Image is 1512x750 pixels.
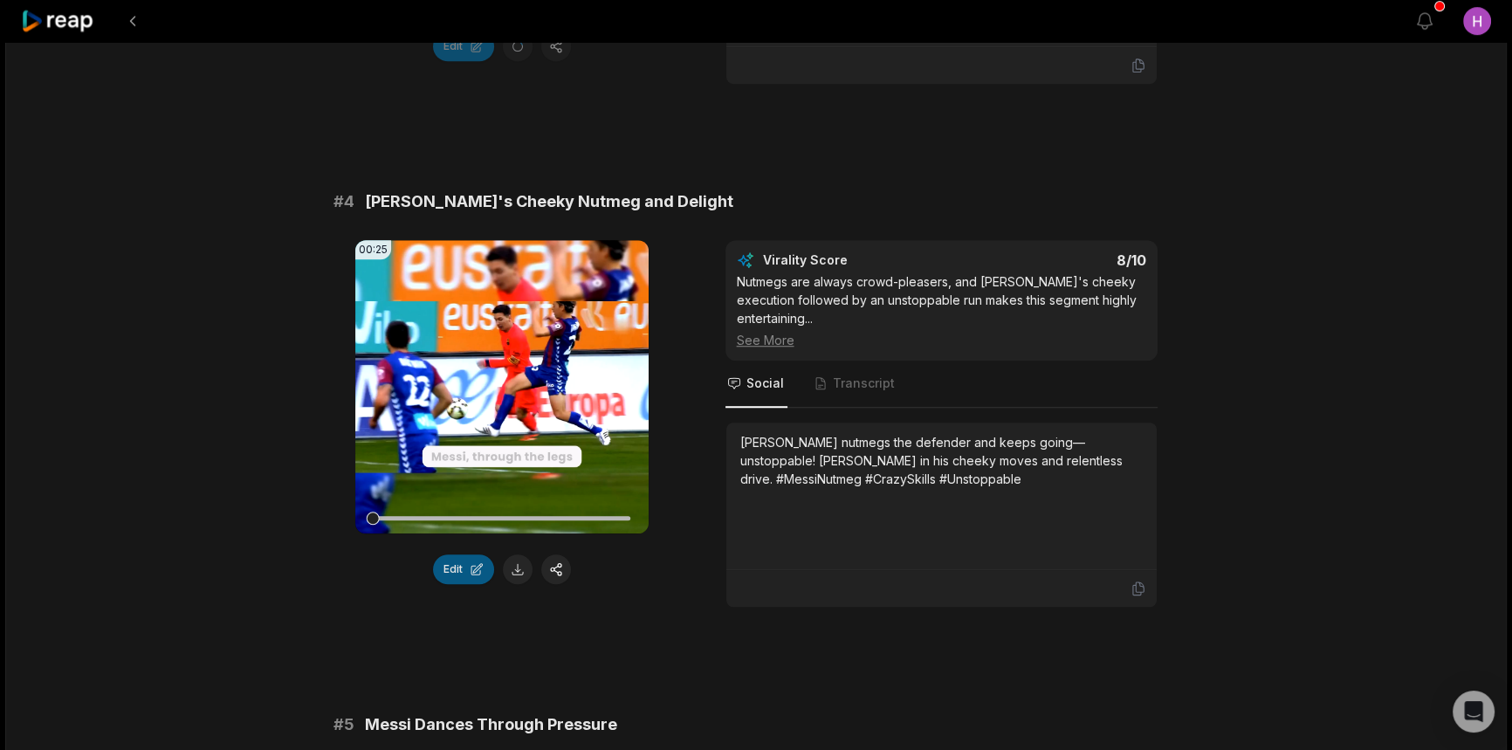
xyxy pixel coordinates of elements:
[1453,691,1495,733] div: Open Intercom Messenger
[737,272,1146,349] div: Nutmegs are always crowd-pleasers, and [PERSON_NAME]'s cheeky execution followed by an unstoppabl...
[833,375,895,392] span: Transcript
[365,189,733,214] span: [PERSON_NAME]'s Cheeky Nutmeg and Delight
[365,712,617,737] span: Messi Dances Through Pressure
[763,251,951,269] div: Virality Score
[740,433,1143,488] div: [PERSON_NAME] nutmegs the defender and keeps going—unstoppable! [PERSON_NAME] in his cheeky moves...
[737,331,1146,349] div: See More
[746,375,784,392] span: Social
[333,712,354,737] span: # 5
[355,240,649,533] video: Your browser does not support mp4 format.
[433,554,494,584] button: Edit
[725,361,1158,408] nav: Tabs
[433,31,494,61] button: Edit
[333,189,354,214] span: # 4
[959,251,1146,269] div: 8 /10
